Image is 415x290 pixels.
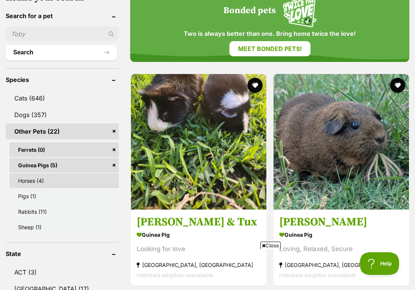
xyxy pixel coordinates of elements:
div: Looking for love [137,244,261,254]
header: Species [6,76,119,83]
a: Pigs (1) [9,189,119,204]
a: Meet bonded pets! [229,41,310,56]
header: State [6,250,119,257]
button: favourite [247,78,263,93]
a: Ferrets (0) [9,142,119,157]
img: Jimmy & Tux - Guinea Pig [131,74,266,210]
a: Dogs (357) [6,107,119,123]
button: Search [6,45,117,60]
strong: [GEOGRAPHIC_DATA], [GEOGRAPHIC_DATA] [279,260,403,270]
button: favourite [390,78,405,93]
strong: Guinea Pig [137,229,261,240]
a: Rabbits (11) [9,204,119,219]
a: Cats (646) [6,90,119,106]
iframe: Help Scout Beacon - Open [360,252,400,275]
a: Guinea Pigs (5) [9,158,119,173]
input: Toby [6,27,119,41]
h3: [PERSON_NAME] [279,215,403,229]
h4: Bonded pets [223,6,276,16]
iframe: Advertisement [25,252,390,286]
strong: Guinea Pig [279,229,403,240]
h3: [PERSON_NAME] & Tux [137,215,261,229]
header: Search for a pet [6,12,119,19]
a: [PERSON_NAME] Guinea Pig Loving, Relaxed, Secure [GEOGRAPHIC_DATA], [GEOGRAPHIC_DATA] Interstate ... [274,209,409,286]
a: Horses (4) [9,173,119,188]
a: [PERSON_NAME] & Tux Guinea Pig Looking for love [GEOGRAPHIC_DATA], [GEOGRAPHIC_DATA] Interstate a... [131,209,266,286]
a: ACT (3) [6,264,119,280]
img: Bailey - Guinea Pig [274,74,409,210]
div: Loving, Relaxed, Secure [279,244,403,254]
a: Sheep (1) [9,220,119,234]
span: Two is always better than one. Bring home twice the love! [184,30,356,37]
span: Close [260,242,281,249]
a: Other Pets (22) [6,123,119,139]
